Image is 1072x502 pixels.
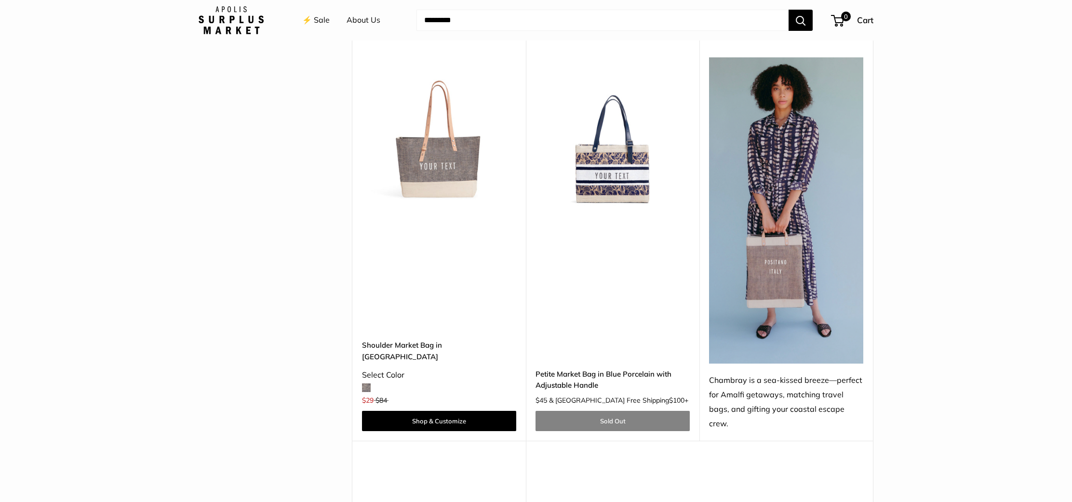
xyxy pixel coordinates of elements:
a: description_Our first Chambray Shoulder Market Bagdescription_Adjustable soft leather handle [362,57,516,212]
a: Shop & Customize [362,411,516,431]
input: Search... [416,10,789,31]
a: ⚡️ Sale [302,13,330,27]
span: 0 [841,12,851,21]
a: Sold Out [536,411,690,431]
a: Petite Market Bag in Blue Porcelain with Adjustable Handle [536,368,690,391]
a: Shoulder Market Bag in [GEOGRAPHIC_DATA] [362,339,516,362]
span: Cart [857,15,873,25]
span: $100 [669,396,684,405]
a: description_Make it yours with custom printed text.description_Transform your everyday errands in... [536,57,690,212]
span: $29 [362,396,374,405]
span: $45 [536,396,547,405]
img: Chambray is a sea-kissed breeze—perfect for Amalfi getaways, matching travel bags, and gifting yo... [709,57,863,364]
a: 0 Cart [832,13,873,28]
div: Chambray is a sea-kissed breeze—perfect for Amalfi getaways, matching travel bags, and gifting yo... [709,373,863,431]
div: Select Color [362,368,516,382]
a: About Us [347,13,380,27]
img: Apolis: Surplus Market [199,6,264,34]
span: $84 [375,396,387,405]
button: Search [789,10,813,31]
img: description_Make it yours with custom printed text. [536,57,690,212]
span: & [GEOGRAPHIC_DATA] Free Shipping + [549,397,688,404]
img: description_Our first Chambray Shoulder Market Bag [362,57,516,212]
